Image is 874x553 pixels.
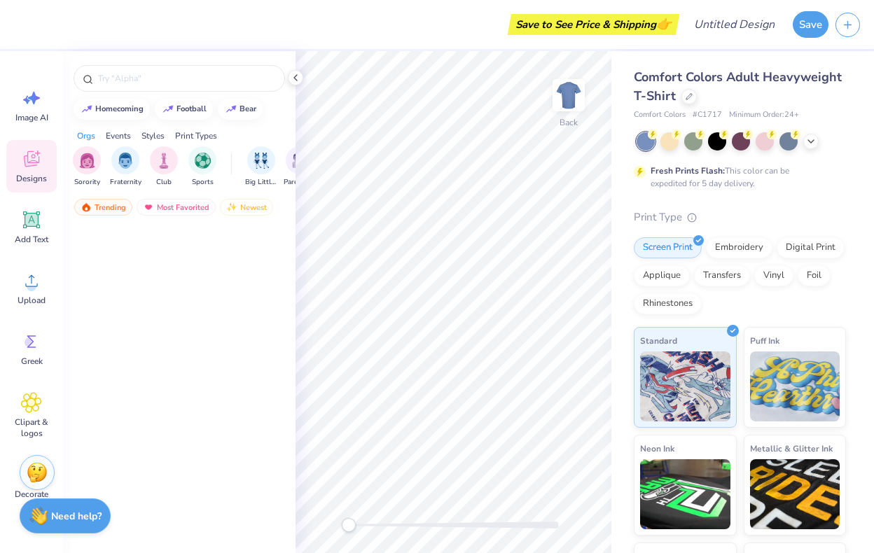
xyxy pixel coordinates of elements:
span: Comfort Colors [634,109,686,121]
div: filter for Sorority [73,146,101,188]
div: bear [240,105,256,113]
button: bear [218,99,263,120]
div: Print Types [175,129,217,142]
span: Big Little Reveal [245,177,277,188]
div: filter for Big Little Reveal [245,146,277,188]
span: Minimum Order: 24 + [729,109,799,121]
div: filter for Sports [188,146,216,188]
span: Sorority [74,177,100,188]
div: Trending [74,199,132,216]
div: This color can be expedited for 5 day delivery. [651,164,823,190]
img: trending.gif [81,202,92,212]
div: Events [106,129,131,142]
span: Decorate [15,489,48,500]
img: Parent's Weekend Image [292,153,308,169]
span: Clipart & logos [8,416,55,439]
button: filter button [110,146,141,188]
div: Applique [634,265,690,286]
span: Greek [21,356,43,367]
img: Standard [640,351,730,421]
div: Most Favorited [137,199,216,216]
img: Fraternity Image [118,153,133,169]
button: filter button [150,146,178,188]
div: Rhinestones [634,293,702,314]
img: Club Image [156,153,172,169]
strong: Fresh Prints Flash: [651,165,725,176]
div: football [176,105,207,113]
input: Untitled Design [683,10,786,38]
button: Save [793,11,828,38]
span: # C1717 [693,109,722,121]
img: Back [555,81,583,109]
div: Screen Print [634,237,702,258]
button: filter button [284,146,316,188]
span: Sports [192,177,214,188]
span: Club [156,177,172,188]
div: filter for Parent's Weekend [284,146,316,188]
div: Newest [220,199,273,216]
span: Parent's Weekend [284,177,316,188]
img: Sorority Image [79,153,95,169]
div: Save to See Price & Shipping [511,14,676,35]
button: filter button [245,146,277,188]
img: Puff Ink [750,351,840,421]
div: Foil [798,265,831,286]
img: newest.gif [226,202,237,212]
button: homecoming [74,99,150,120]
img: trend_line.gif [162,105,174,113]
span: Fraternity [110,177,141,188]
div: filter for Fraternity [110,146,141,188]
div: Back [560,116,578,129]
div: Orgs [77,129,95,142]
div: Vinyl [754,265,793,286]
span: Upload [18,295,46,306]
span: Standard [640,333,677,348]
button: filter button [73,146,101,188]
img: Neon Ink [640,459,730,529]
div: Digital Print [777,237,845,258]
img: Sports Image [195,153,211,169]
span: Add Text [15,234,48,245]
div: Accessibility label [342,518,356,532]
span: 👉 [656,15,672,32]
img: most_fav.gif [143,202,154,212]
div: Embroidery [706,237,772,258]
div: filter for Club [150,146,178,188]
span: Comfort Colors Adult Heavyweight T-Shirt [634,69,842,104]
div: Print Type [634,209,846,225]
input: Try "Alpha" [97,71,276,85]
span: Neon Ink [640,441,674,456]
img: trend_line.gif [226,105,237,113]
span: Designs [16,173,47,184]
span: Puff Ink [750,333,779,348]
div: Transfers [694,265,750,286]
img: Metallic & Glitter Ink [750,459,840,529]
img: Big Little Reveal Image [254,153,269,169]
strong: Need help? [51,510,102,523]
span: Image AI [15,112,48,123]
div: Styles [141,129,165,142]
img: trend_line.gif [81,105,92,113]
button: football [155,99,213,120]
div: homecoming [95,105,144,113]
span: Metallic & Glitter Ink [750,441,833,456]
button: filter button [188,146,216,188]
